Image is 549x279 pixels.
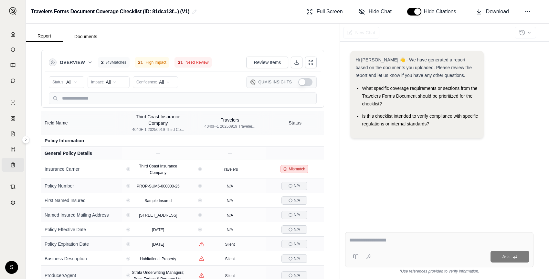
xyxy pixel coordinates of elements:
[294,212,300,218] span: N/A
[45,183,119,189] div: Policy Number
[199,185,201,187] button: View confidence details
[145,60,166,65] span: High Impact
[156,151,160,156] span: —
[127,229,129,231] button: View confidence details
[127,199,129,201] button: View confidence details
[152,228,164,232] span: [DATE]
[227,228,233,232] span: N/A
[66,79,71,85] span: All
[199,168,201,170] button: View confidence details
[199,229,201,231] button: View confidence details
[356,5,394,18] button: Hide Chat
[31,6,189,17] h2: Travelers Forms Document Coverage Checklist (ID: 81dca13f...) (V1)
[246,57,288,68] button: Review Items
[60,59,85,66] span: Overview
[222,167,238,172] span: Travelers
[91,80,104,85] span: Impact:
[152,242,164,247] span: [DATE]
[228,151,232,156] span: —
[199,241,204,247] button: View confidence details
[491,251,529,263] button: Ask
[225,242,235,247] span: Silent
[250,80,256,85] img: Qumis Logo
[2,74,24,88] a: Chat
[137,184,180,188] span: PROP-SUM5-000000-25
[304,5,345,18] button: Full Screen
[225,274,235,278] span: Silent
[317,8,343,16] span: Full Screen
[26,31,63,42] button: Report
[2,27,24,41] a: Home
[205,117,255,123] div: Travelers
[22,136,30,144] button: Expand sidebar
[45,212,119,218] div: Named Insured Mailing Address
[5,261,18,274] div: S
[2,195,24,209] a: Legal Search Engine
[101,59,104,66] span: 2
[45,241,119,247] div: Policy Expiration Date
[178,59,183,66] span: 31
[369,8,392,16] span: Hide Chat
[185,60,208,65] span: Need Review
[139,164,177,175] span: Third Coast Insurance Company
[2,180,24,194] a: Contract Analysis
[199,256,204,261] button: View confidence details
[52,80,64,85] span: Status:
[128,127,188,132] div: 4040F-1 20250919 Third Co...
[49,76,84,88] button: Status:All
[45,197,119,204] div: First Named Insured
[227,199,233,203] span: N/A
[486,8,509,16] span: Download
[41,111,122,135] th: Field Name
[228,139,232,143] span: —
[139,213,177,218] span: [STREET_ADDRESS]
[45,137,119,144] div: Policy Information
[294,227,300,232] span: N/A
[289,166,305,172] span: Mismatch
[140,257,176,261] span: Habitational Property
[2,142,24,156] a: Custom Report
[88,76,130,88] button: Impact:All
[60,59,93,66] button: Overview
[45,255,119,262] div: Business Description
[473,5,512,18] button: Download
[45,272,119,279] div: Producer/Agent
[63,31,109,42] button: Documents
[199,214,201,216] button: View confidence details
[2,127,24,141] a: Claim Coverage
[199,199,201,201] button: View confidence details
[159,79,164,85] span: All
[45,166,119,172] div: Insurance Carrier
[127,243,129,245] button: View confidence details
[127,185,129,187] button: View confidence details
[294,273,300,278] span: N/A
[266,111,324,135] th: Status
[2,58,24,72] a: Prompt Library
[225,257,235,261] span: Silent
[128,113,188,126] div: Third Coast Insurance Company
[45,150,119,156] div: General Policy Details
[106,79,111,85] span: All
[106,60,126,65] span: / 43 Matches
[355,57,472,78] span: Hi [PERSON_NAME] 👋 - We have generated a report based on the documents you uploaded. Please revie...
[258,80,292,85] span: Qumis Insights
[294,241,300,247] span: N/A
[9,7,17,15] img: Expand sidebar
[362,113,478,126] span: Is this checklist intended to verify compliance with specific regulations or internal standards?
[227,184,233,188] span: N/A
[294,183,300,188] span: N/A
[45,226,119,233] div: Policy Effective Date
[502,254,510,259] span: Ask
[2,43,24,57] a: Documents Vault
[127,258,129,260] button: View confidence details
[424,8,460,16] span: Hide Citations
[138,59,143,66] span: 31
[127,214,129,216] button: View confidence details
[144,199,172,203] span: Sample Insured
[127,274,129,276] button: View confidence details
[2,96,24,110] a: Single Policy
[127,168,129,170] button: View confidence details
[345,267,533,274] div: *Use references provided to verify information.
[199,273,204,278] button: View confidence details
[254,59,281,66] span: Review Items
